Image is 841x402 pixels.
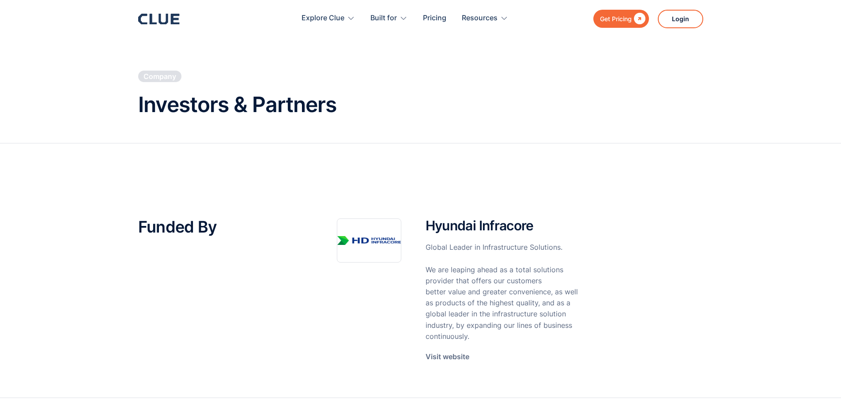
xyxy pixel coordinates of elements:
[423,4,446,32] a: Pricing
[658,10,703,28] a: Login
[426,351,469,362] a: Visit website
[138,93,703,116] h1: Investors & Partners
[302,4,344,32] div: Explore Clue
[797,360,841,402] iframe: Chat Widget
[593,10,649,28] a: Get Pricing
[337,218,401,263] img: Image showing Hyundai Infracore logo.
[426,218,579,233] h2: Hyundai Infracore
[462,4,508,32] div: Resources
[370,4,407,32] div: Built for
[138,218,310,236] h2: Funded By
[370,4,397,32] div: Built for
[600,13,632,24] div: Get Pricing
[632,13,645,24] div: 
[426,242,579,342] p: Global Leader in Infrastructure Solutions. We are leaping ahead as a total solutions provider tha...
[462,4,498,32] div: Resources
[143,71,176,81] div: Company
[138,71,181,82] a: Company
[302,4,355,32] div: Explore Clue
